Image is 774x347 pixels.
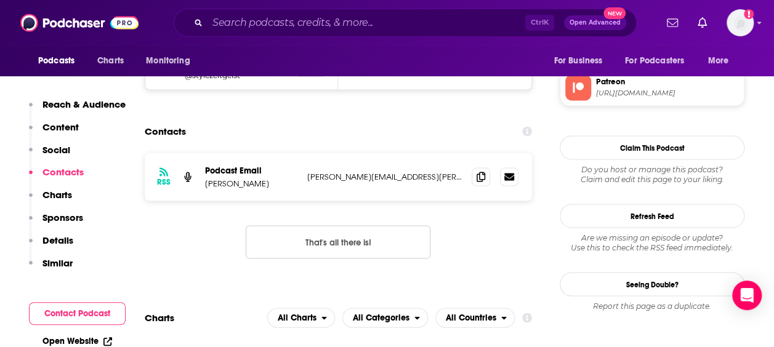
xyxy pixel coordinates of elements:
[435,308,515,327] h2: Countries
[29,189,72,212] button: Charts
[662,12,683,33] a: Show notifications dropdown
[435,308,515,327] button: open menu
[205,165,297,175] p: Podcast Email
[42,257,73,269] p: Similar
[246,225,430,258] button: Nothing here.
[29,257,73,280] button: Similar
[146,52,190,70] span: Monitoring
[38,52,75,70] span: Podcasts
[97,52,124,70] span: Charts
[30,49,91,73] button: open menu
[42,121,79,133] p: Content
[560,204,744,228] button: Refresh Feed
[42,212,83,223] p: Sponsors
[205,178,297,188] p: [PERSON_NAME]
[267,308,335,327] button: open menu
[174,9,637,37] div: Search podcasts, credits, & more...
[42,189,72,201] p: Charts
[342,308,428,327] button: open menu
[560,233,744,252] div: Are we missing an episode or update? Use this to check the RSS feed immediately.
[617,49,702,73] button: open menu
[157,177,171,186] h3: RSS
[727,9,754,36] button: Show profile menu
[29,166,84,189] button: Contacts
[42,144,70,156] p: Social
[554,52,602,70] span: For Business
[727,9,754,36] img: User Profile
[596,88,739,97] span: https://www.patreon.com/stylezeitgeist
[708,52,729,70] span: More
[42,336,112,346] a: Open Website
[699,49,744,73] button: open menu
[307,171,462,181] p: [PERSON_NAME][EMAIL_ADDRESS][PERSON_NAME][DOMAIN_NAME]
[353,313,409,322] span: All Categories
[42,166,84,178] p: Contacts
[727,9,754,36] span: Logged in as molly.burgoyne
[560,301,744,311] div: Report this page as a duplicate.
[596,76,739,87] span: Patreon
[603,7,626,19] span: New
[560,164,744,184] div: Claim and edit this page to your liking.
[545,49,618,73] button: open menu
[525,15,554,31] span: Ctrl K
[625,52,684,70] span: For Podcasters
[208,13,525,33] input: Search podcasts, credits, & more...
[342,308,428,327] h2: Categories
[29,302,126,325] button: Contact Podcast
[42,98,126,110] p: Reach & Audience
[693,12,712,33] a: Show notifications dropdown
[565,74,739,100] a: Patreon[URL][DOMAIN_NAME]
[89,49,131,73] a: Charts
[267,308,335,327] h2: Platforms
[446,313,496,322] span: All Countries
[278,313,316,322] span: All Charts
[29,121,79,144] button: Content
[560,135,744,159] button: Claim This Podcast
[145,119,186,143] h2: Contacts
[560,272,744,296] a: Seeing Double?
[42,234,73,246] p: Details
[29,144,70,167] button: Social
[570,20,621,26] span: Open Advanced
[744,9,754,19] svg: Add a profile image
[29,98,126,121] button: Reach & Audience
[137,49,206,73] button: open menu
[732,281,762,310] div: Open Intercom Messenger
[145,311,174,323] h2: Charts
[29,212,83,234] button: Sponsors
[20,11,139,34] img: Podchaser - Follow, Share and Rate Podcasts
[560,164,744,174] span: Do you host or manage this podcast?
[29,234,73,257] button: Details
[564,15,626,30] button: Open AdvancedNew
